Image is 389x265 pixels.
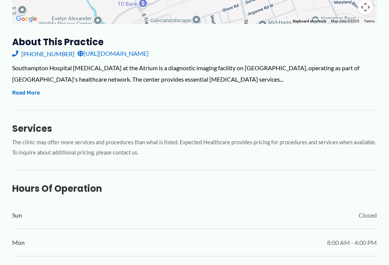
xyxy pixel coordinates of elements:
span: 8:00 AM - 4:00 PM [327,237,377,248]
img: Google [14,14,39,24]
span: Closed [359,210,377,221]
h3: About this practice [12,36,377,48]
span: Mon [12,237,25,248]
a: [PHONE_NUMBER] [12,48,74,59]
a: [URL][DOMAIN_NAME] [77,48,149,59]
span: Map data ©2025 [331,19,359,23]
p: The clinic may offer more services and procedures than what is listed. Expected Healthcare provid... [12,137,377,158]
button: Read More [12,88,40,98]
a: Open this area in Google Maps (opens a new window) [14,14,39,24]
button: Keyboard shortcuts [293,19,326,24]
h3: Services [12,123,377,134]
h3: Hours of Operation [12,183,377,194]
span: Sun [12,210,22,221]
div: Southampton Hospital [MEDICAL_DATA] at the Atrium is a diagnostic imaging facility on [GEOGRAPHIC... [12,62,377,85]
a: Terms (opens in new tab) [364,19,375,23]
